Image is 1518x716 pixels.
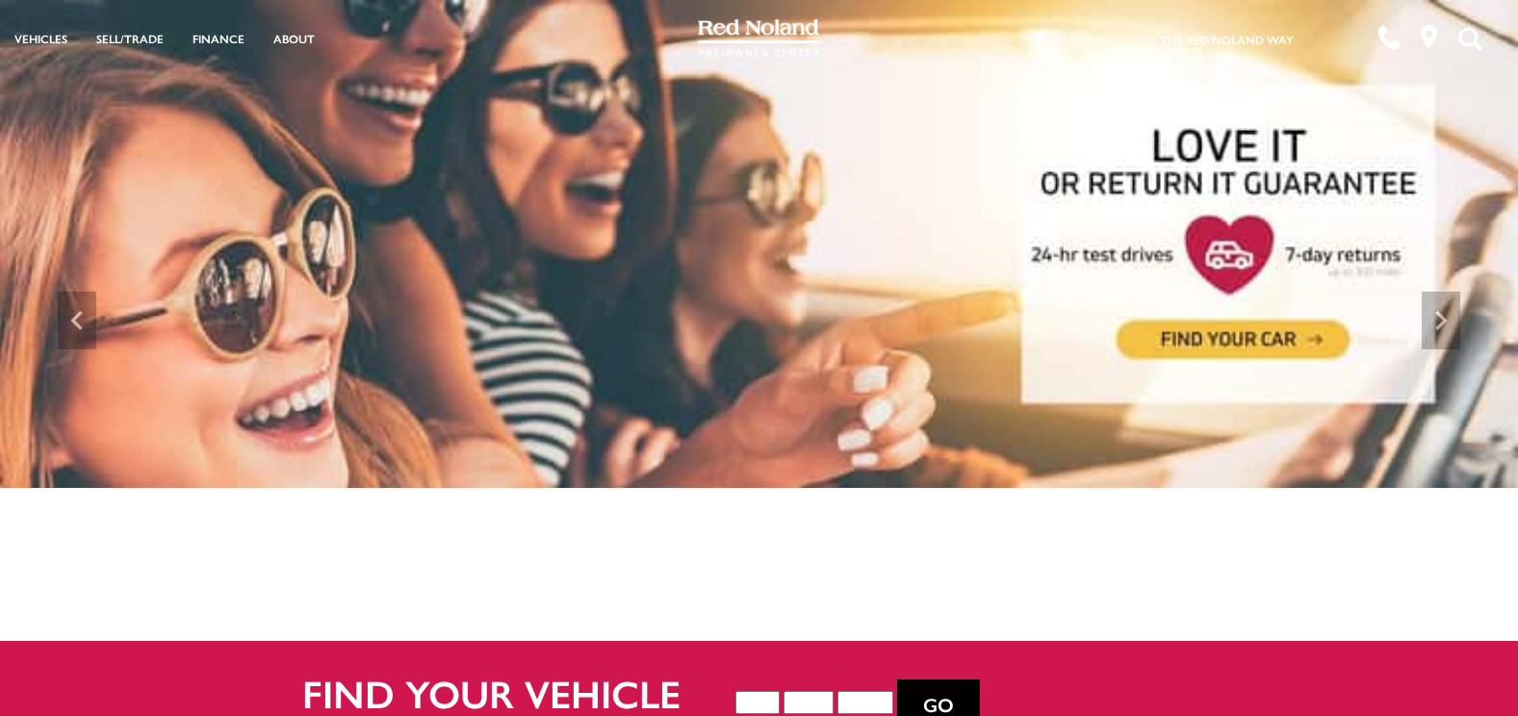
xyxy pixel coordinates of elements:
a: Red Noland Pre-Owned [698,26,819,45]
button: Open the search field [1451,1,1489,76]
a: The Red Noland Way [1160,31,1294,48]
select: Vehicle Year [735,691,780,714]
select: Vehicle Model [837,691,893,714]
h2: Find your vehicle [302,672,735,714]
img: Red Noland Pre-Owned [698,19,819,58]
select: Vehicle Make [784,691,834,714]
